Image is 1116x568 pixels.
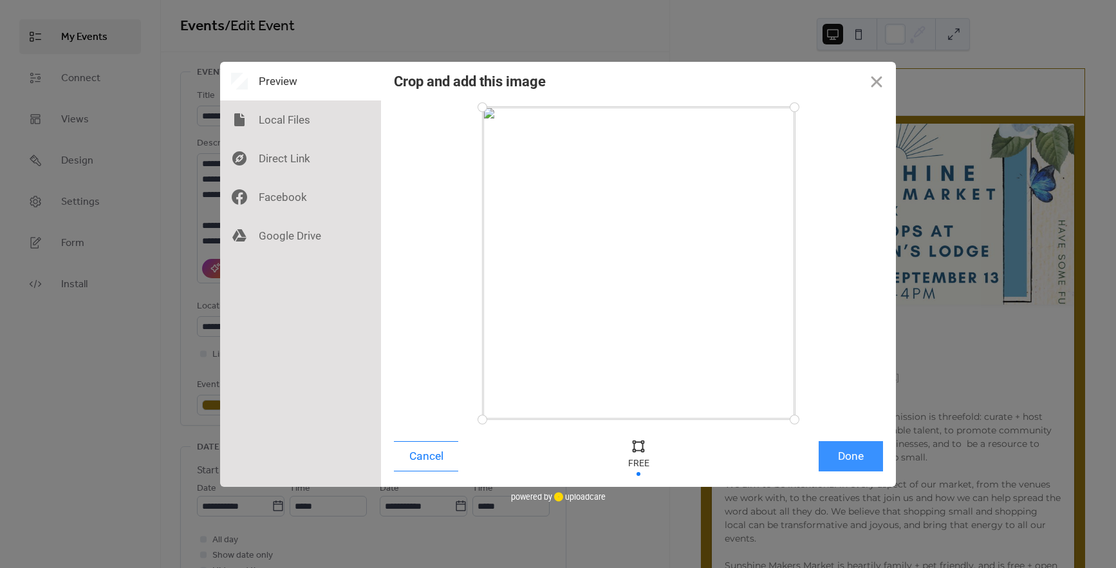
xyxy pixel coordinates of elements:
[220,100,381,139] div: Local Files
[511,487,606,506] div: powered by
[857,62,896,100] button: Close
[394,73,546,90] div: Crop and add this image
[220,178,381,216] div: Facebook
[819,441,883,471] button: Done
[220,216,381,255] div: Google Drive
[220,62,381,100] div: Preview
[220,139,381,178] div: Direct Link
[552,492,606,502] a: uploadcare
[394,441,458,471] button: Cancel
